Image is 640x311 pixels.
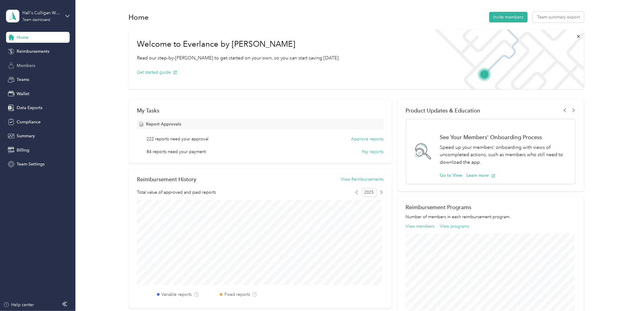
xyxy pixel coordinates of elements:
[341,176,383,182] button: View Reimbursements
[467,172,496,179] button: Learn more
[17,147,29,153] span: Billing
[440,223,469,229] button: View programs
[224,291,250,298] label: Fixed reports
[3,302,34,308] button: Help center
[137,69,177,75] button: Get started guide
[146,121,181,127] span: Report Approvals
[440,144,569,166] p: Speed up your members' onboarding with views of uncompleted actions, such as members who still ne...
[137,54,340,62] p: Read our step-by-[PERSON_NAME] to get started on your own, so you can start saving [DATE].
[440,172,463,179] button: Go to View
[533,12,584,22] button: Team summary export
[22,10,60,16] div: Hall's Culligan Water
[22,18,50,22] div: Team dashboard
[17,133,35,139] span: Summary
[17,91,29,97] span: Wallet
[17,48,49,55] span: Reimbursements
[137,39,340,49] h1: Welcome to Everlance by [PERSON_NAME]
[17,76,29,83] span: Teams
[17,161,45,167] span: Team Settings
[147,149,206,155] span: 84 reports need your payment
[489,12,528,22] button: Invite members
[406,107,481,114] span: Product Updates & Education
[128,14,149,20] h1: Home
[137,107,383,114] div: My Tasks
[406,204,575,210] h2: Reimbursement Programs
[606,277,640,311] iframe: Everlance-gr Chat Button Frame
[362,188,376,197] span: 2025
[406,223,435,229] button: View members
[17,34,28,41] span: Home
[17,105,42,111] span: Data Exports
[137,176,196,182] h2: Reimbursement History
[429,30,584,89] img: Welcome to everlance
[162,291,192,298] label: Variable reports
[406,214,575,220] p: Number of members in each reimbursement program.
[17,62,35,69] span: Members
[17,119,41,125] span: Compliance
[362,149,383,155] button: Pay reports
[137,189,216,196] span: Total value of approved and paid reports
[440,134,569,140] h1: See Your Members' Onboarding Process
[147,136,208,142] span: 222 reports need your approval
[351,136,383,142] button: Approve reports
